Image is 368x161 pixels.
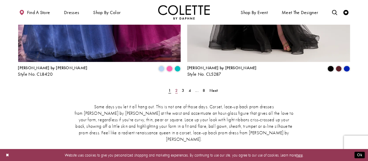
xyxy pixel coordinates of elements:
i: Periwinkle [158,66,165,72]
button: Close Dialog [3,150,12,160]
span: Find a store [27,10,50,15]
span: 4 [189,88,191,93]
span: Shop by color [93,10,120,15]
span: Shop By Event [240,5,269,20]
span: ... [195,88,199,93]
p: Website uses cookies to give you personalized shopping and marketing experiences. By continuing t... [37,151,331,158]
a: Check Wishlist [342,5,350,20]
span: Dresses [64,10,79,15]
a: Toggle search [331,5,339,20]
span: Dresses [63,5,80,20]
span: [PERSON_NAME] by [PERSON_NAME] [187,65,257,71]
span: 1 [168,88,171,93]
span: 8 [203,88,205,93]
span: Style No. CL5287 [187,71,221,77]
span: Style No. CL8420 [18,71,53,77]
i: Jade [175,66,181,72]
i: Pink [166,66,173,72]
a: Visit Home Page [158,5,210,20]
i: Black [328,66,334,72]
a: here [296,152,303,157]
i: Royal Blue [344,66,350,72]
p: Some days you let it all hang out. This is not one of those days. Corset, lace-up back prom dress... [74,104,294,143]
a: Next Page [208,87,219,94]
img: Colette by Daphne [158,5,210,20]
span: 2 [175,88,178,93]
span: Shop by color [92,5,122,20]
a: Page 2 [174,87,179,94]
a: Find a store [18,5,51,20]
a: Meet the designer [281,5,320,20]
div: Colette by Daphne Style No. CL5287 [187,66,257,77]
a: ... [194,87,200,94]
span: 3 [182,88,184,93]
div: Colette by Daphne Style No. CL8420 [18,66,88,77]
span: Next [210,88,218,93]
span: Shop By Event [241,10,268,15]
a: Page 8 [201,87,207,94]
a: Page 3 [180,87,186,94]
i: Wine [336,66,342,72]
span: Meet the designer [282,10,318,15]
span: [PERSON_NAME] by [PERSON_NAME] [18,65,88,71]
span: Current Page [167,87,173,94]
a: Page 4 [187,87,192,94]
button: Submit Dialog [355,152,365,158]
